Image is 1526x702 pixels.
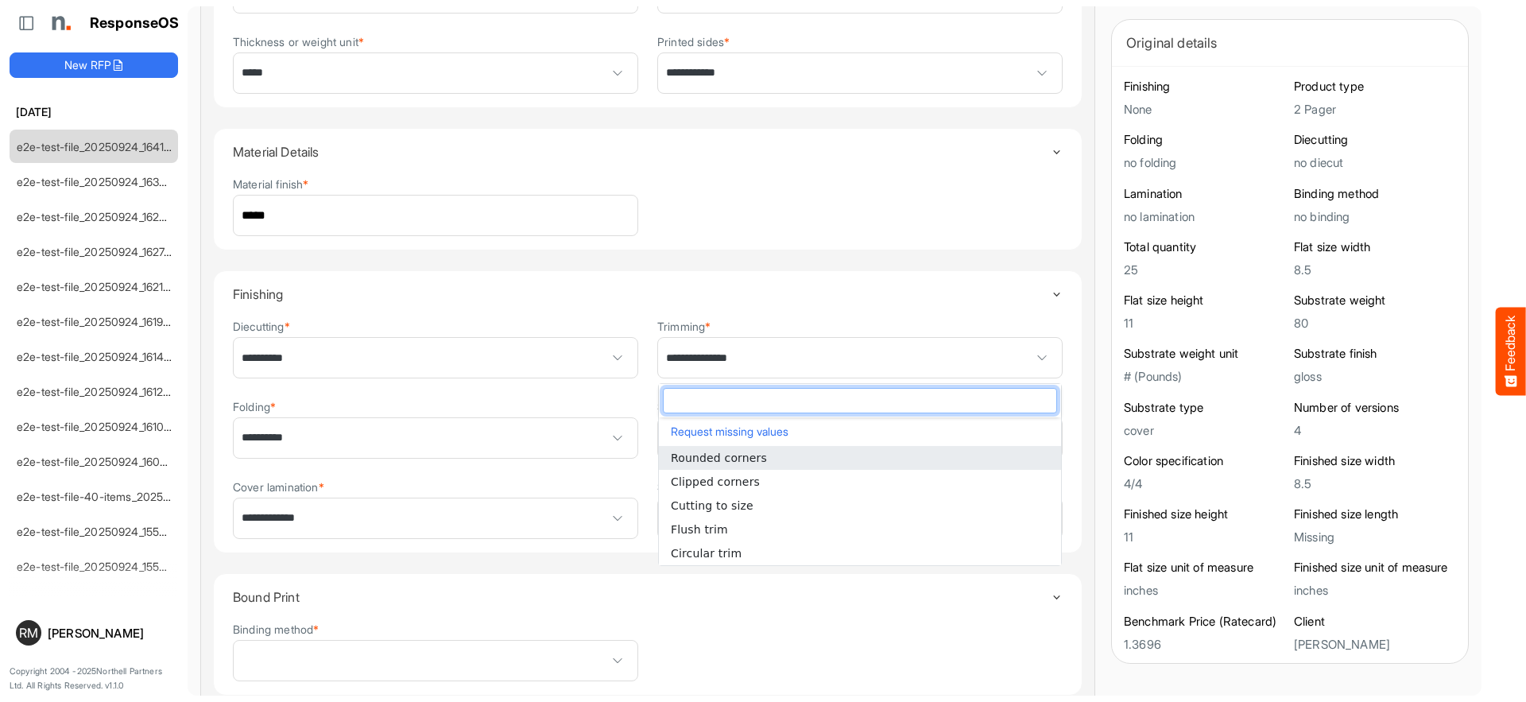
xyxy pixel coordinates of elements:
[1294,530,1456,544] h5: Missing
[1294,424,1456,437] h5: 4
[657,401,766,413] label: Substrate lamination
[19,626,38,639] span: RM
[17,560,180,573] a: e2e-test-file_20250924_155800
[657,481,752,493] label: Substrate coating
[233,574,1063,620] summary: Toggle content
[1294,132,1456,148] h6: Diecutting
[1294,156,1456,169] h5: no diecut
[1294,186,1456,202] h6: Binding method
[1294,638,1456,651] h5: [PERSON_NAME]
[10,665,178,692] p: Copyright 2004 - 2025 Northell Partners Ltd. All Rights Reserved. v 1.1.0
[233,623,319,635] label: Binding method
[1124,477,1286,491] h5: 4/4
[17,210,180,223] a: e2e-test-file_20250924_162904
[1294,370,1456,383] h5: gloss
[17,315,176,328] a: e2e-test-file_20250924_161957
[1124,156,1286,169] h5: no folding
[1124,263,1286,277] h5: 25
[671,452,767,464] span: Rounded corners
[1124,638,1286,651] h5: 1.3696
[664,389,1056,413] input: dropdownlistfilter
[1124,530,1286,544] h5: 11
[1294,346,1456,362] h6: Substrate finish
[1124,79,1286,95] h6: Finishing
[657,36,730,48] label: Printed sides
[17,175,178,188] a: e2e-test-file_20250924_163739
[1294,210,1456,223] h5: no binding
[10,103,178,121] h6: [DATE]
[671,475,760,488] span: Clipped corners
[17,490,231,503] a: e2e-test-file-40-items_20250924_160529
[1294,79,1456,95] h6: Product type
[90,15,180,32] h1: ResponseOS
[1124,239,1286,255] h6: Total quantity
[17,525,176,538] a: e2e-test-file_20250924_155915
[48,627,172,639] div: [PERSON_NAME]
[1294,103,1456,116] h5: 2 Pager
[17,455,176,468] a: e2e-test-file_20250924_160917
[1124,103,1286,116] h5: None
[233,178,309,190] label: Material finish
[233,481,324,493] label: Cover lamination
[1124,424,1286,437] h5: cover
[1124,584,1286,597] h5: inches
[1124,132,1286,148] h6: Folding
[1124,614,1286,630] h6: Benchmark Price (Ratecard)
[17,245,177,258] a: e2e-test-file_20250924_162747
[1124,506,1286,522] h6: Finished size height
[1124,370,1286,383] h5: # (Pounds)
[1294,316,1456,330] h5: 80
[10,52,178,78] button: New RFP
[671,547,742,560] span: Circular trim
[17,140,176,153] a: e2e-test-file_20250924_164137
[667,421,1053,442] button: Request missing values
[1496,307,1526,395] button: Feedback
[657,320,711,332] label: Trimming
[1294,239,1456,255] h6: Flat size width
[671,499,753,512] span: Cutting to size
[44,7,76,39] img: Northell
[1294,614,1456,630] h6: Client
[1294,400,1456,416] h6: Number of versions
[233,145,1051,159] h4: Material Details
[1124,346,1286,362] h6: Substrate weight unit
[1126,32,1454,54] div: Original details
[659,446,1061,565] ul: popup
[17,385,176,398] a: e2e-test-file_20250924_161235
[1124,186,1286,202] h6: Lamination
[233,590,1051,604] h4: Bound Print
[1124,453,1286,469] h6: Color specification
[233,401,276,413] label: Folding
[1294,293,1456,308] h6: Substrate weight
[1294,584,1456,597] h5: inches
[658,383,1062,566] div: dropdownlist
[233,271,1063,317] summary: Toggle content
[1124,400,1286,416] h6: Substrate type
[1294,263,1456,277] h5: 8.5
[1124,210,1286,223] h5: no lamination
[671,523,728,536] span: Flush trim
[1124,316,1286,330] h5: 11
[233,36,364,48] label: Thickness or weight unit
[1294,477,1456,491] h5: 8.5
[233,129,1063,175] summary: Toggle content
[1124,293,1286,308] h6: Flat size height
[1294,560,1456,576] h6: Finished size unit of measure
[17,350,177,363] a: e2e-test-file_20250924_161429
[233,287,1051,301] h4: Finishing
[1124,560,1286,576] h6: Flat size unit of measure
[1294,453,1456,469] h6: Finished size width
[233,320,290,332] label: Diecutting
[1294,506,1456,522] h6: Finished size length
[17,280,177,293] a: e2e-test-file_20250924_162142
[17,420,177,433] a: e2e-test-file_20250924_161029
